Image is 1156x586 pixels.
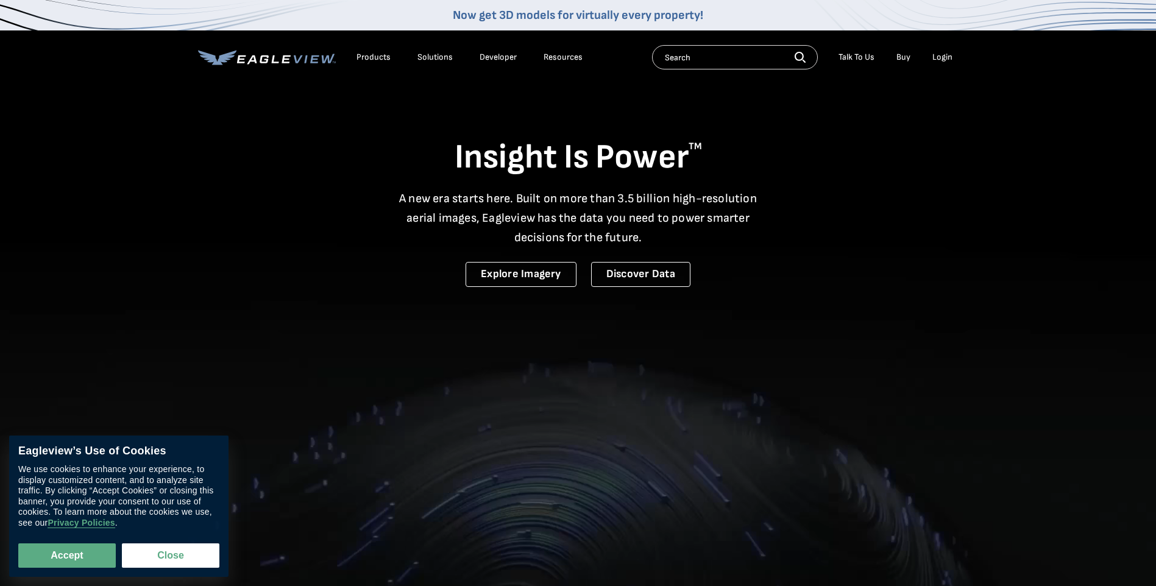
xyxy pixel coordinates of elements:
[480,52,517,63] a: Developer
[591,262,690,287] a: Discover Data
[122,543,219,568] button: Close
[417,52,453,63] div: Solutions
[652,45,818,69] input: Search
[356,52,391,63] div: Products
[839,52,874,63] div: Talk To Us
[896,52,910,63] a: Buy
[689,141,702,152] sup: TM
[392,189,765,247] p: A new era starts here. Built on more than 3.5 billion high-resolution aerial images, Eagleview ha...
[932,52,952,63] div: Login
[18,543,116,568] button: Accept
[18,445,219,458] div: Eagleview’s Use of Cookies
[453,8,703,23] a: Now get 3D models for virtually every property!
[48,518,115,528] a: Privacy Policies
[544,52,583,63] div: Resources
[18,464,219,528] div: We use cookies to enhance your experience, to display customized content, and to analyze site tra...
[198,136,959,179] h1: Insight Is Power
[466,262,576,287] a: Explore Imagery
